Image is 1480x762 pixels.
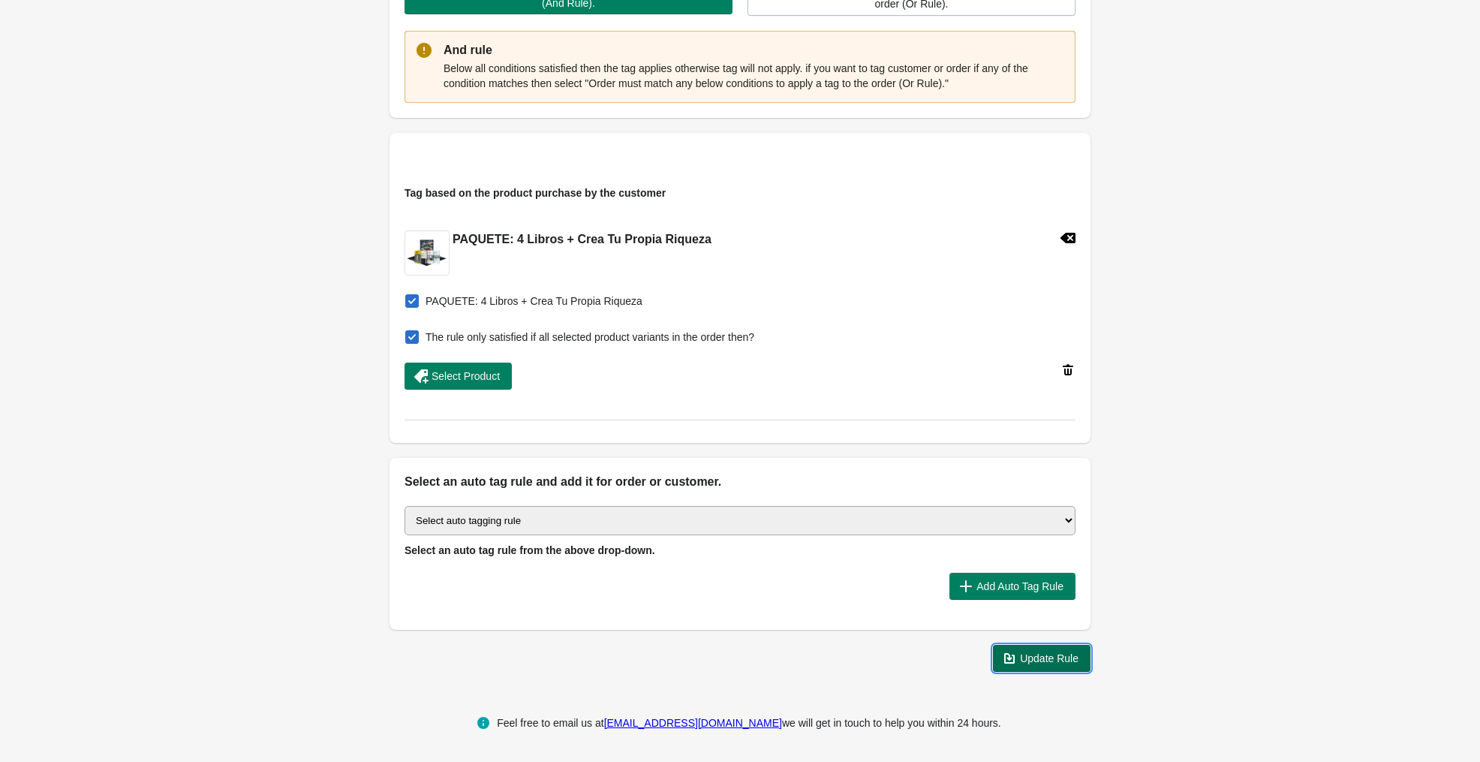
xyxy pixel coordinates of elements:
span: Update Rule [1020,652,1078,664]
h2: Select an auto tag rule and add it for order or customer. [405,473,1075,491]
span: Add Auto Tag Rule [976,580,1063,592]
button: Update Rule [993,645,1090,672]
button: Select Product [405,363,512,390]
a: [EMAIL_ADDRESS][DOMAIN_NAME] [604,717,782,729]
p: Below all conditions satisfied then the tag applies otherwise tag will not apply. if you want to ... [444,61,1063,91]
span: PAQUETE: 4 Libros + Crea Tu Propia Riqueza [426,294,642,309]
h2: PAQUETE: 4 Libros + Crea Tu Propia Riqueza [453,230,711,248]
span: Select Product [432,370,500,382]
button: Add Auto Tag Rule [949,573,1075,600]
p: And rule [444,41,1063,59]
span: Select an auto tag rule from the above drop-down. [405,544,655,556]
div: Feel free to email us at we will get in touch to help you within 24 hours. [497,714,1001,732]
img: FULLPACKAGE.png [405,239,449,267]
span: Tag based on the product purchase by the customer [405,187,666,199]
span: The rule only satisfied if all selected product variants in the order then? [426,330,754,345]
